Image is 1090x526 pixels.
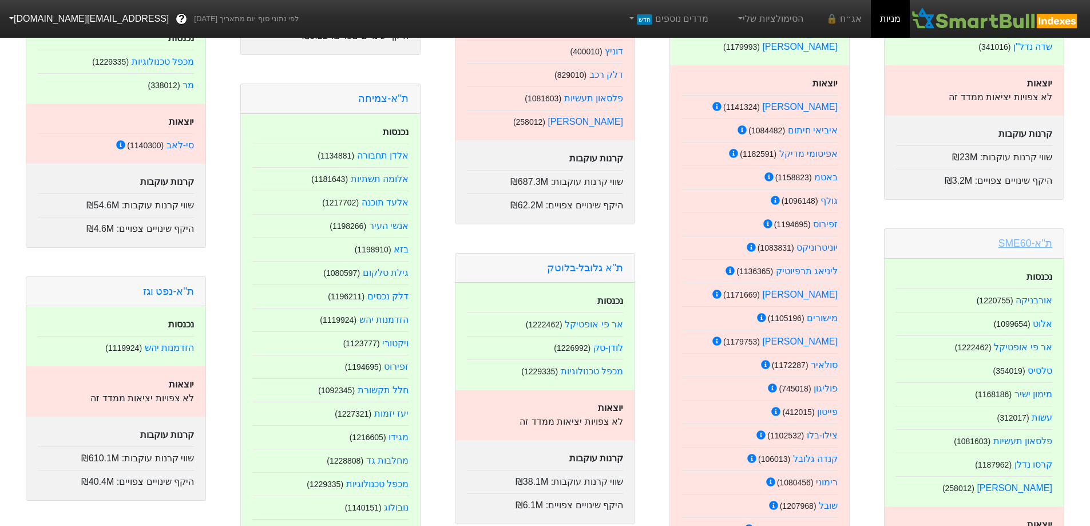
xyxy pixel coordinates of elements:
small: ( 1198910 ) [355,245,391,254]
small: ( 1123777 ) [343,339,380,348]
a: דלק נכסים [367,291,409,301]
a: אר פי אופטיקל [994,342,1052,352]
div: שווי קרנות עוקבות : [467,470,623,489]
a: ת''א-נפט וגז [143,286,194,297]
div: היקף שינויים צפויים : [467,193,623,212]
div: היקף שינויים צפויים : [467,493,623,512]
a: מכפל טכנולוגיות [561,366,623,376]
a: סולאיר [811,360,838,370]
a: פוליגון [814,383,838,393]
span: ₪687.3M [510,177,548,187]
a: הזדמנות יהש [359,315,409,325]
small: ( 1228808 ) [327,456,363,465]
div: שווי קרנות עוקבות : [896,145,1052,164]
a: חלל תקשורת [358,385,409,395]
a: ויקטורי [382,338,409,348]
strong: קרנות עוקבות [140,177,194,187]
small: ( 400010 ) [570,47,602,56]
small: ( 1229335 ) [307,480,343,489]
a: ת''א גלובל-בלוטק [547,262,623,274]
small: ( 1198266 ) [330,222,366,231]
small: ( 354019 ) [993,366,1025,375]
strong: נכנסות [383,127,409,137]
small: ( 1171669 ) [723,290,760,299]
small: ( 745018 ) [779,384,811,393]
a: אנשי העיר [369,221,409,231]
strong: קרנות עוקבות [569,153,623,163]
span: ? [179,11,185,27]
strong: נכנסות [168,319,194,329]
small: ( 1096148 ) [782,196,818,205]
a: מישורים [807,313,838,323]
small: ( 1227321 ) [335,409,371,418]
small: ( 1140151 ) [345,503,382,512]
small: ( 1222462 ) [526,320,562,329]
a: אר פי אופטיקל [565,319,623,329]
small: ( 1092345 ) [318,386,355,395]
a: [PERSON_NAME] [548,117,623,126]
a: מכפל טכנולוגיות [346,479,409,489]
a: באטמ [814,172,838,182]
img: SmartBull [910,7,1081,30]
div: היקף שינויים צפויים : [896,169,1052,188]
a: גולף [821,196,838,205]
small: ( 1222462 ) [955,343,992,352]
a: יעז יזמות [374,409,409,418]
small: ( 258012 ) [513,117,545,126]
div: שווי קרנות עוקבות : [467,170,623,189]
strong: נכנסות [168,33,194,43]
small: ( 1099654 ) [994,319,1030,329]
div: שווי קרנות עוקבות : [38,193,194,212]
strong: קרנות עוקבות [140,430,194,440]
small: ( 1226992 ) [554,343,590,353]
a: מימון ישיר [1014,389,1052,399]
small: ( 1083831 ) [758,243,794,252]
small: ( 1182591 ) [740,149,776,159]
a: קנדה גלובל [793,454,838,464]
small: ( 1105196 ) [768,314,804,323]
a: [PERSON_NAME] [762,337,838,346]
small: ( 1119924 ) [105,343,142,353]
a: [PERSON_NAME] [977,483,1052,493]
div: שווי קרנות עוקבות : [38,446,194,465]
a: אפיטומי מדיקל [779,149,838,159]
a: נובולוג [384,503,409,512]
strong: יוצאות [169,117,194,126]
small: ( 1216605 ) [350,433,386,442]
small: ( 1080456 ) [777,478,814,487]
span: ₪4.6M [86,224,114,234]
a: קרסו נדלן [1014,460,1052,469]
span: ₪3.2M [945,176,973,185]
small: ( 1140300 ) [127,141,164,150]
strong: יוצאות [169,379,194,389]
small: ( 1229335 ) [92,57,129,66]
small: ( 1134881 ) [318,151,354,160]
a: עשות [1032,413,1052,422]
a: זפירוס [384,362,409,371]
small: ( 1136365 ) [736,267,773,276]
small: ( 106013 ) [758,454,790,464]
small: ( 1187962 ) [975,460,1012,469]
a: מגידו [389,432,409,442]
a: הסימולציות שלי [731,7,808,30]
a: מדדים נוספיםחדש [622,7,713,30]
a: איביאי חיתום [788,125,838,135]
strong: קרנות עוקבות [998,129,1052,139]
a: דלק רכב [589,70,623,80]
small: ( 1102532 ) [767,431,804,440]
a: מר [183,80,194,90]
a: אלוט [1033,319,1052,329]
a: אלעד תוכנה [362,197,409,207]
small: ( 338012 ) [148,81,180,90]
span: לפי נתוני סוף יום מתאריך [DATE] [194,13,299,25]
a: דוניץ [605,46,623,56]
strong: נכנסות [1026,272,1052,282]
a: גילת טלקום [363,268,409,278]
small: ( 1168186 ) [975,390,1012,399]
div: היקף שינויים צפויים : [38,217,194,236]
a: ת''א-צמיחה [358,93,409,104]
a: רימוני [816,477,838,487]
a: בזא [394,244,409,254]
p: לא צפויות יציאות ממדד זה [38,391,194,405]
span: ₪62.2M [510,200,543,210]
